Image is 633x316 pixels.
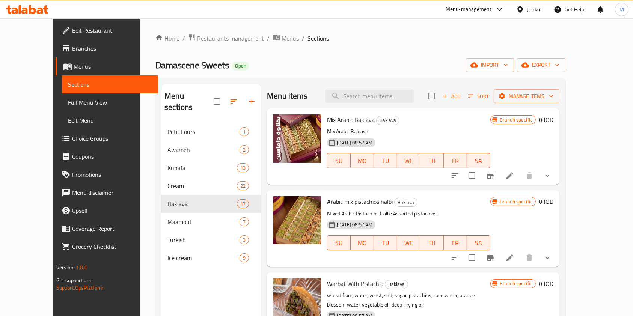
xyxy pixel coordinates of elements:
[619,5,624,14] span: M
[444,235,467,250] button: FR
[523,60,559,70] span: export
[72,242,152,251] span: Grocery Checklist
[397,153,420,168] button: WE
[161,213,261,231] div: Maamoul7
[494,89,559,103] button: Manage items
[167,181,237,190] span: Cream
[327,235,351,250] button: SU
[237,199,249,208] div: items
[56,263,75,272] span: Version:
[374,235,397,250] button: TU
[237,181,249,190] div: items
[56,21,158,39] a: Edit Restaurant
[240,146,249,153] span: 2
[237,163,249,172] div: items
[240,145,249,154] div: items
[505,171,514,180] a: Edit menu item
[72,152,152,161] span: Coupons
[444,153,467,168] button: FR
[56,166,158,184] a: Promotions
[543,171,552,180] svg: Show Choices
[72,26,152,35] span: Edit Restaurant
[467,235,490,250] button: SA
[243,93,261,111] button: Add section
[463,90,494,102] span: Sort items
[302,34,304,43] li: /
[167,253,240,262] div: Ice cream
[167,163,237,172] span: Kunafa
[56,275,91,285] span: Get support on:
[240,218,249,226] span: 7
[446,5,492,14] div: Menu-management
[68,98,152,107] span: Full Menu View
[354,238,371,248] span: MO
[466,90,491,102] button: Sort
[167,199,237,208] span: Baklava
[240,253,249,262] div: items
[420,153,444,168] button: TH
[76,263,87,272] span: 1.0.0
[56,147,158,166] a: Coupons
[468,92,489,101] span: Sort
[164,90,214,113] h2: Menu sections
[520,249,538,267] button: delete
[282,34,299,43] span: Menus
[155,33,565,43] nav: breadcrumb
[307,34,329,43] span: Sections
[520,167,538,185] button: delete
[240,254,249,262] span: 9
[330,238,348,248] span: SU
[397,235,420,250] button: WE
[240,127,249,136] div: items
[327,291,490,310] p: wheat flour, water, yeast, salt, sugar, pistachios, rose water, orange blossom water, vegetable o...
[377,116,399,125] span: Baklava
[374,153,397,168] button: TU
[161,120,261,270] nav: Menu sections
[167,235,240,244] div: Turkish
[232,62,249,71] div: Open
[72,170,152,179] span: Promotions
[167,145,240,154] span: Awameh
[400,155,417,166] span: WE
[62,93,158,111] a: Full Menu View
[72,206,152,215] span: Upsell
[72,134,152,143] span: Choice Groups
[155,57,229,74] span: Damascene Sweets
[447,155,464,166] span: FR
[538,167,556,185] button: show more
[240,128,249,135] span: 1
[472,60,508,70] span: import
[377,155,394,166] span: TU
[240,217,249,226] div: items
[395,198,417,207] span: Baklava
[439,90,463,102] button: Add
[351,235,374,250] button: MO
[167,217,240,226] span: Maamoul
[225,93,243,111] span: Sort sections
[500,92,553,101] span: Manage items
[424,238,441,248] span: TH
[327,114,375,125] span: Mix Arabic Baklava
[464,250,480,266] span: Select to update
[273,33,299,43] a: Menus
[182,34,185,43] li: /
[441,92,461,101] span: Add
[267,90,308,102] h2: Menu items
[385,280,408,289] span: Baklava
[351,153,374,168] button: MO
[68,80,152,89] span: Sections
[330,155,348,166] span: SU
[446,167,464,185] button: sort-choices
[240,236,249,244] span: 3
[74,62,152,71] span: Menus
[497,198,535,205] span: Branch specific
[72,44,152,53] span: Branches
[167,127,240,136] div: Petit Fours
[56,220,158,238] a: Coverage Report
[420,235,444,250] button: TH
[505,253,514,262] a: Edit menu item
